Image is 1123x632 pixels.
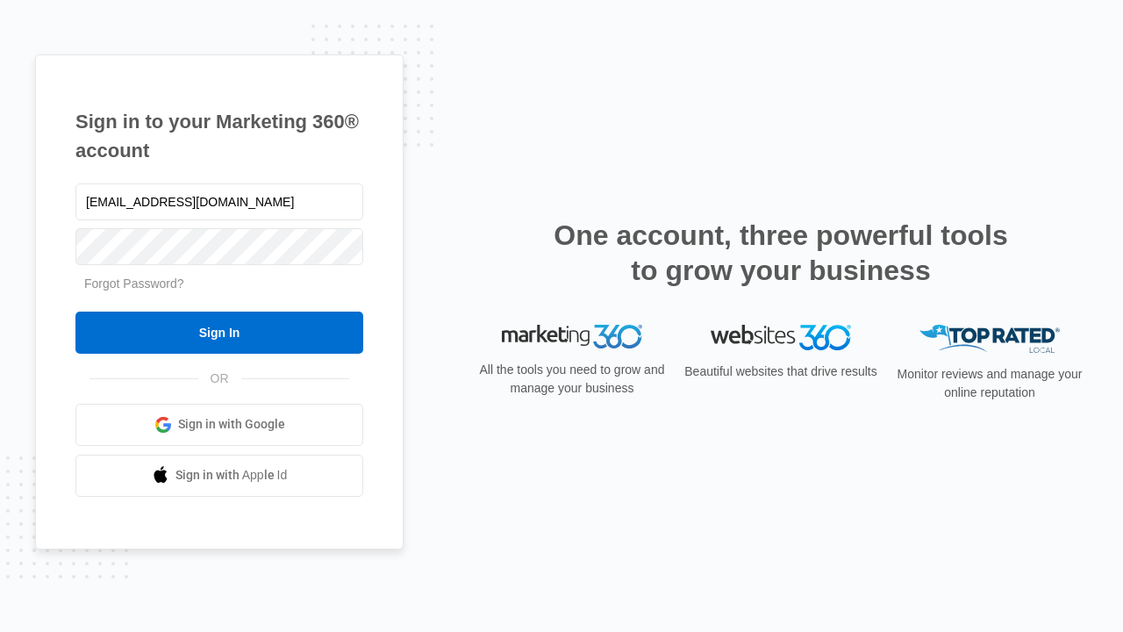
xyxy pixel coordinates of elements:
[502,325,642,349] img: Marketing 360
[175,466,288,485] span: Sign in with Apple Id
[919,325,1060,354] img: Top Rated Local
[75,455,363,497] a: Sign in with Apple Id
[474,361,670,398] p: All the tools you need to grow and manage your business
[84,276,184,291] a: Forgot Password?
[683,363,879,381] p: Beautiful websites that drive results
[75,107,363,165] h1: Sign in to your Marketing 360® account
[75,183,363,220] input: Email
[75,312,363,354] input: Sign In
[198,370,241,388] span: OR
[75,404,363,446] a: Sign in with Google
[891,365,1088,402] p: Monitor reviews and manage your online reputation
[711,325,851,350] img: Websites 360
[548,218,1013,288] h2: One account, three powerful tools to grow your business
[178,415,285,434] span: Sign in with Google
